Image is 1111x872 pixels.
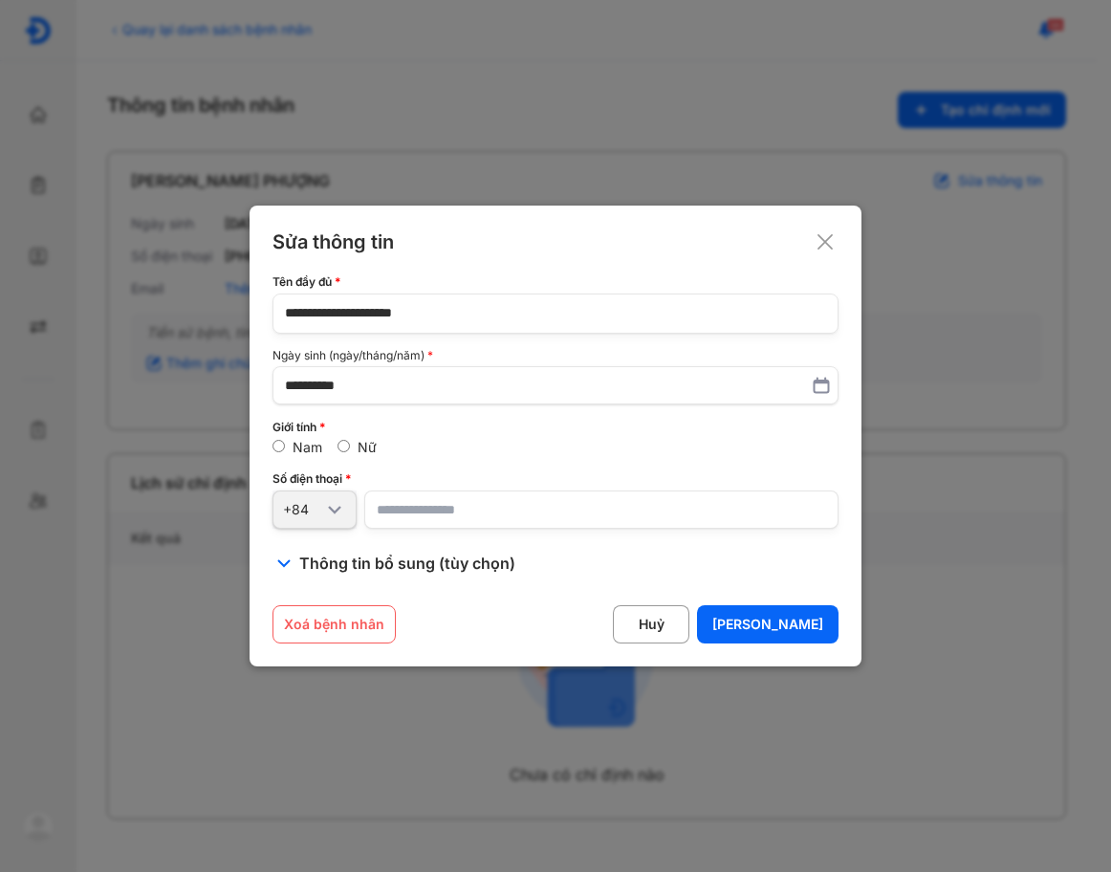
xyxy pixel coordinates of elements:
[299,552,515,575] span: Thông tin bổ sung (tùy chọn)
[697,605,839,643] button: [PERSON_NAME]
[293,439,322,455] label: Nam
[613,605,689,643] button: Huỷ
[712,616,823,633] div: [PERSON_NAME]
[358,439,377,455] label: Nữ
[283,501,323,518] div: +84
[272,229,839,255] div: Sửa thông tin
[272,349,839,362] div: Ngày sinh (ngày/tháng/năm)
[272,274,839,290] div: Tên đầy đủ
[272,605,396,643] button: Xoá bệnh nhân
[272,420,839,435] div: Giới tính
[272,471,839,487] div: Số điện thoại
